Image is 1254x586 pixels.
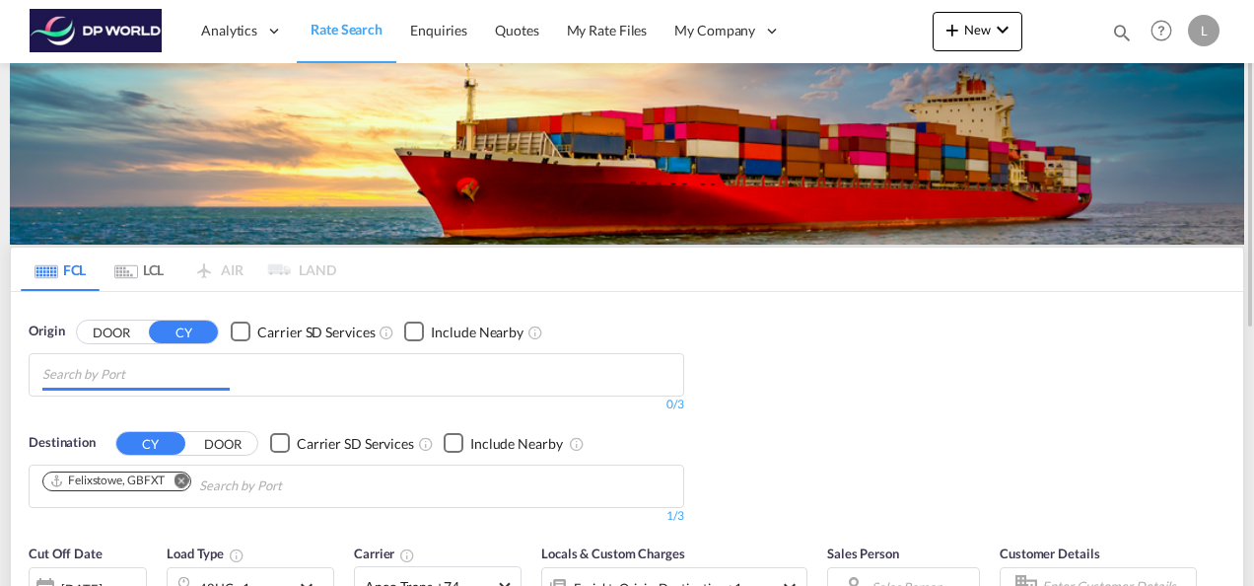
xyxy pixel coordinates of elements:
md-checkbox: Checkbox No Ink [270,433,414,454]
input: Chips input. [42,359,230,391]
div: Felixstowe, GBFXT [49,473,165,489]
button: DOOR [188,432,257,455]
md-checkbox: Checkbox No Ink [231,322,375,342]
span: New [940,22,1014,37]
span: Cut Off Date [29,546,103,561]
span: Destination [29,433,96,453]
div: Include Nearby [470,434,563,454]
span: My Rate Files [567,22,648,38]
span: Enquiries [410,22,467,38]
md-chips-wrap: Chips container. Use arrow keys to select chips. [39,466,394,502]
md-icon: icon-magnify [1111,22,1133,43]
div: L [1188,15,1219,46]
md-checkbox: Checkbox No Ink [444,433,563,454]
div: Help [1145,14,1188,49]
span: Load Type [167,546,244,561]
div: Press delete to remove this chip. [49,473,169,489]
md-chips-wrap: Chips container with autocompletion. Enter the text area, type text to search, and then use the u... [39,354,238,391]
div: Carrier SD Services [297,434,414,454]
button: icon-plus 400-fgNewicon-chevron-down [933,12,1022,51]
md-icon: Unchecked: Ignores neighbouring ports when fetching rates.Checked : Includes neighbouring ports w... [527,325,543,340]
md-icon: Unchecked: Search for CY (Container Yard) services for all selected carriers.Checked : Search for... [418,436,434,452]
button: DOOR [77,321,146,343]
md-icon: Unchecked: Ignores neighbouring ports when fetching rates.Checked : Includes neighbouring ports w... [569,436,585,452]
span: Quotes [495,22,538,38]
button: Remove [161,473,190,492]
span: Help [1145,14,1178,47]
div: Include Nearby [431,323,523,342]
div: 0/3 [29,397,684,413]
div: 1/3 [29,508,684,525]
span: Analytics [201,21,257,40]
button: CY [149,321,218,343]
span: Carrier [354,546,415,561]
img: LCL+%26+FCL+BACKGROUND.png [10,63,1244,245]
span: Customer Details [1000,546,1099,561]
input: Chips input. [199,471,386,502]
md-icon: icon-chevron-down [991,18,1014,41]
md-icon: icon-information-outline [229,548,244,563]
button: CY [116,432,185,455]
md-checkbox: Checkbox No Ink [404,322,523,342]
div: icon-magnify [1111,22,1133,51]
span: Sales Person [827,546,899,561]
span: My Company [674,21,755,40]
md-tab-item: LCL [100,248,178,291]
div: Carrier SD Services [257,323,375,342]
span: Rate Search [311,21,383,37]
span: Locals & Custom Charges [541,546,685,561]
md-icon: The selected Trucker/Carrierwill be displayed in the rate results If the rates are from another f... [399,548,415,563]
md-icon: Unchecked: Search for CY (Container Yard) services for all selected carriers.Checked : Search for... [379,325,394,340]
span: Origin [29,322,64,341]
md-pagination-wrapper: Use the left and right arrow keys to navigate between tabs [21,248,336,291]
md-icon: icon-plus 400-fg [940,18,964,41]
img: c08ca190194411f088ed0f3ba295208c.png [30,9,163,53]
md-tab-item: FCL [21,248,100,291]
